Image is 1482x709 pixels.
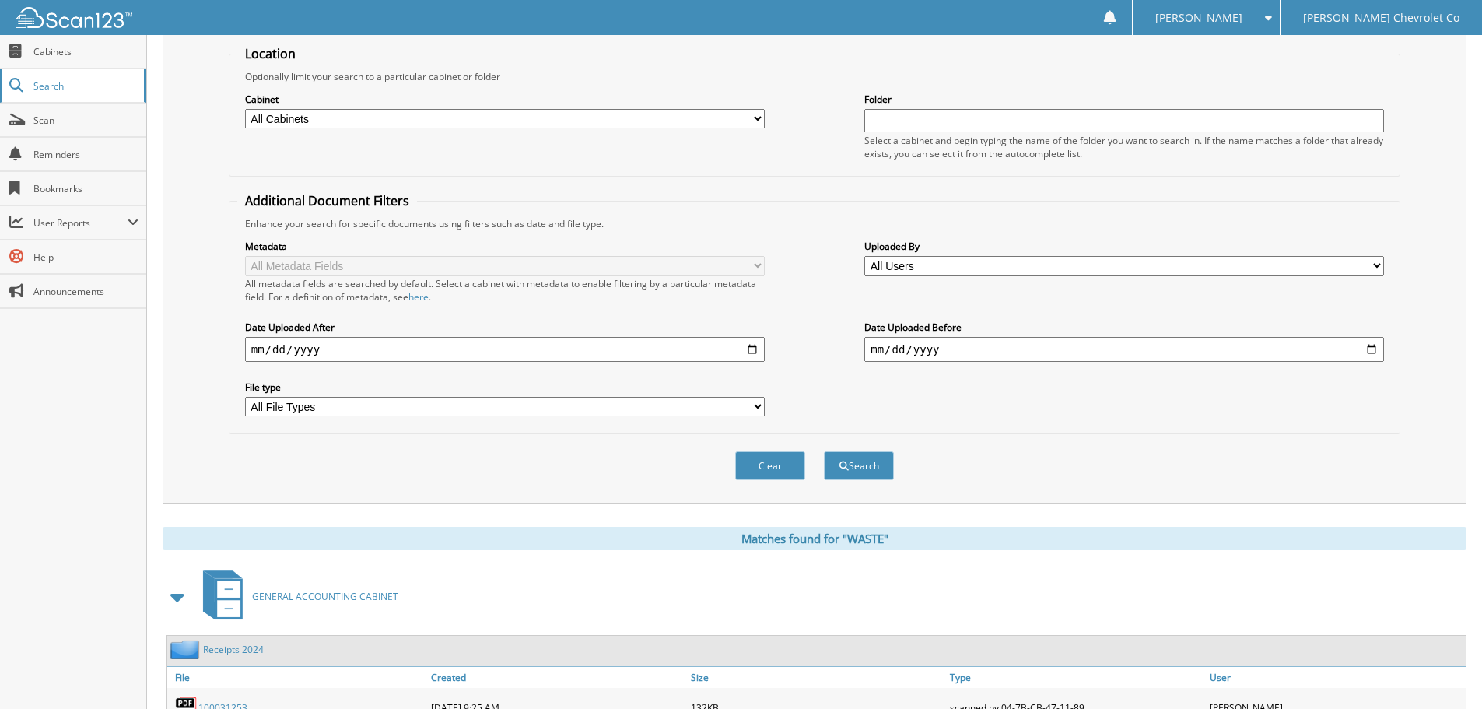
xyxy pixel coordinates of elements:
a: Receipts 2024 [203,643,264,656]
a: GENERAL ACCOUNTING CABINET [194,566,398,627]
div: Enhance your search for specific documents using filters such as date and file type. [237,217,1392,230]
div: Matches found for "WASTE" [163,527,1466,550]
label: Cabinet [245,93,765,106]
a: Type [946,667,1206,688]
span: Bookmarks [33,182,138,195]
span: User Reports [33,216,128,230]
span: Reminders [33,148,138,161]
iframe: Chat Widget [1404,634,1482,709]
input: start [245,337,765,362]
a: User [1206,667,1466,688]
a: Size [687,667,947,688]
span: Scan [33,114,138,127]
span: Cabinets [33,45,138,58]
span: GENERAL ACCOUNTING CABINET [252,590,398,603]
a: Created [427,667,687,688]
label: Folder [864,93,1384,106]
span: [PERSON_NAME] Chevrolet Co [1303,13,1459,23]
span: Search [33,79,136,93]
label: File type [245,381,765,394]
label: Metadata [245,240,765,253]
img: folder2.png [170,640,203,659]
input: end [864,337,1384,362]
a: File [167,667,427,688]
label: Date Uploaded After [245,321,765,334]
div: All metadata fields are searched by default. Select a cabinet with metadata to enable filtering b... [245,277,765,304]
a: here [408,290,429,304]
span: Announcements [33,285,138,298]
legend: Additional Document Filters [237,192,417,209]
label: Uploaded By [864,240,1384,253]
div: Select a cabinet and begin typing the name of the folder you want to search in. If the name match... [864,134,1384,160]
span: [PERSON_NAME] [1155,13,1242,23]
div: Optionally limit your search to a particular cabinet or folder [237,70,1392,83]
img: scan123-logo-white.svg [16,7,132,28]
label: Date Uploaded Before [864,321,1384,334]
button: Search [824,451,894,480]
span: Help [33,251,138,264]
legend: Location [237,45,303,62]
button: Clear [735,451,805,480]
